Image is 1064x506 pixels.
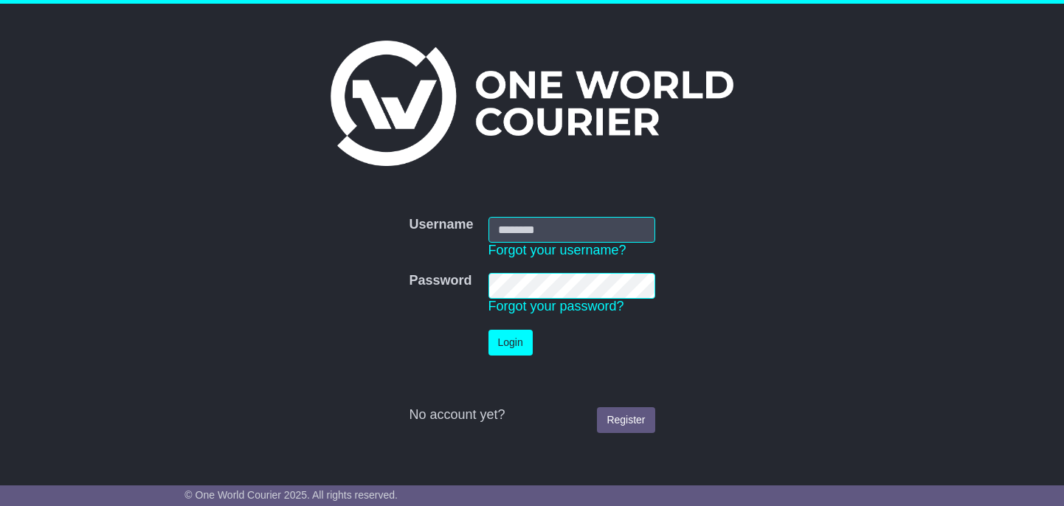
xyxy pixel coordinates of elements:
div: No account yet? [409,407,654,423]
label: Username [409,217,473,233]
button: Login [488,330,533,356]
label: Password [409,273,471,289]
a: Forgot your username? [488,243,626,257]
img: One World [331,41,733,166]
a: Register [597,407,654,433]
a: Forgot your password? [488,299,624,313]
span: © One World Courier 2025. All rights reserved. [184,489,398,501]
